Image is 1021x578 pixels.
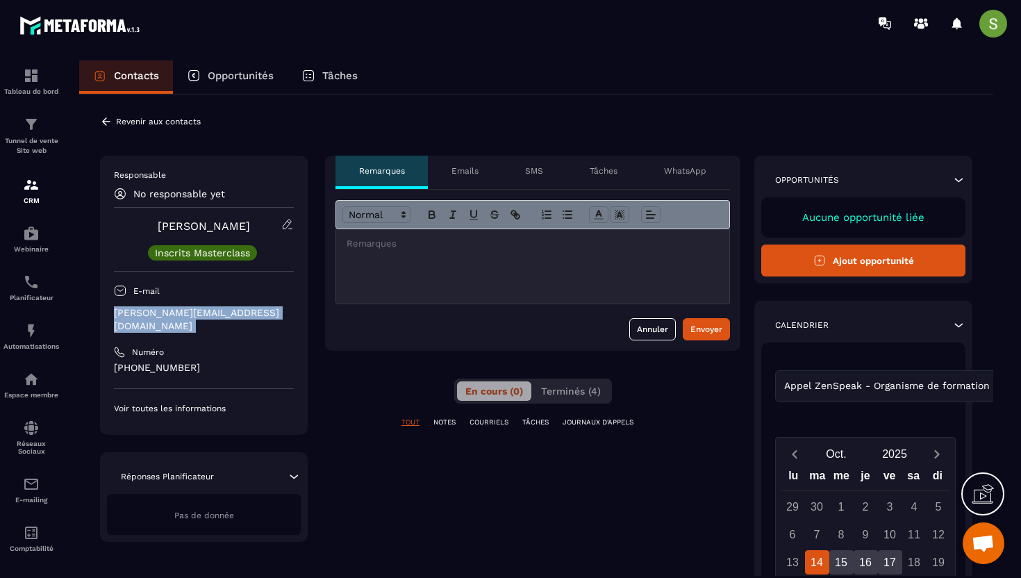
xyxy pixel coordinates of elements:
[114,306,294,333] p: [PERSON_NAME][EMAIL_ADDRESS][DOMAIN_NAME]
[775,174,839,185] p: Opportunités
[116,117,201,126] p: Revenir aux contacts
[451,165,479,176] p: Emails
[541,386,601,397] span: Terminés (4)
[133,286,160,297] p: E-mail
[781,522,805,547] div: 6
[629,318,676,340] button: Annuler
[19,13,144,38] img: logo
[121,471,214,482] p: Réponses Planificateur
[522,418,549,427] p: TÂCHES
[401,418,420,427] p: TOUT
[902,466,926,490] div: sa
[854,522,878,547] div: 9
[133,188,225,199] p: No responsable yet
[878,550,902,575] div: 17
[23,322,40,339] img: automations
[925,466,949,490] div: di
[878,495,902,519] div: 3
[155,248,250,258] p: Inscrits Masterclass
[781,379,993,394] span: Appel ZenSpeak - Organisme de formation
[208,69,274,82] p: Opportunités
[902,522,927,547] div: 11
[359,165,405,176] p: Remarques
[23,116,40,133] img: formation
[781,466,806,490] div: lu
[525,165,543,176] p: SMS
[114,69,159,82] p: Contacts
[23,176,40,193] img: formation
[3,57,59,106] a: formationformationTableau de bord
[433,418,456,427] p: NOTES
[3,263,59,312] a: schedulerschedulerPlanificateur
[829,466,854,490] div: me
[664,165,706,176] p: WhatsApp
[993,379,1003,394] input: Search for option
[3,312,59,361] a: automationsautomationsAutomatisations
[854,466,878,490] div: je
[807,442,865,466] button: Open months overlay
[23,371,40,388] img: automations
[3,136,59,156] p: Tunnel de vente Site web
[927,550,951,575] div: 19
[23,420,40,436] img: social-network
[761,245,965,276] button: Ajout opportunité
[3,409,59,465] a: social-networksocial-networkRéseaux Sociaux
[829,495,854,519] div: 1
[805,550,829,575] div: 14
[902,550,927,575] div: 18
[3,465,59,514] a: emailemailE-mailing
[3,361,59,409] a: automationsautomationsEspace membre
[3,545,59,552] p: Comptabilité
[806,466,830,490] div: ma
[854,550,878,575] div: 16
[533,381,609,401] button: Terminés (4)
[3,88,59,95] p: Tableau de bord
[775,320,829,331] p: Calendrier
[114,361,294,374] p: [PHONE_NUMBER]
[23,67,40,84] img: formation
[3,245,59,253] p: Webinaire
[79,60,173,94] a: Contacts
[3,106,59,166] a: formationformationTunnel de vente Site web
[288,60,372,94] a: Tâches
[829,522,854,547] div: 8
[114,403,294,414] p: Voir toutes les informations
[174,511,234,520] span: Pas de donnée
[132,347,164,358] p: Numéro
[781,445,807,463] button: Previous month
[322,69,358,82] p: Tâches
[590,165,617,176] p: Tâches
[173,60,288,94] a: Opportunités
[683,318,730,340] button: Envoyer
[23,525,40,541] img: accountant
[3,294,59,302] p: Planificateur
[805,495,829,519] div: 30
[690,322,722,336] div: Envoyer
[465,386,523,397] span: En cours (0)
[3,496,59,504] p: E-mailing
[3,440,59,455] p: Réseaux Sociaux
[3,197,59,204] p: CRM
[781,550,805,575] div: 13
[854,495,878,519] div: 2
[878,522,902,547] div: 10
[114,170,294,181] p: Responsable
[3,391,59,399] p: Espace membre
[829,550,854,575] div: 15
[563,418,633,427] p: JOURNAUX D'APPELS
[963,522,1004,564] div: Ouvrir le chat
[3,514,59,563] a: accountantaccountantComptabilité
[23,274,40,290] img: scheduler
[865,442,924,466] button: Open years overlay
[775,211,952,224] p: Aucune opportunité liée
[3,215,59,263] a: automationsautomationsWebinaire
[3,166,59,215] a: formationformationCRM
[902,495,927,519] div: 4
[23,225,40,242] img: automations
[3,342,59,350] p: Automatisations
[470,418,508,427] p: COURRIELS
[158,220,250,233] a: [PERSON_NAME]
[927,522,951,547] div: 12
[877,466,902,490] div: ve
[23,476,40,493] img: email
